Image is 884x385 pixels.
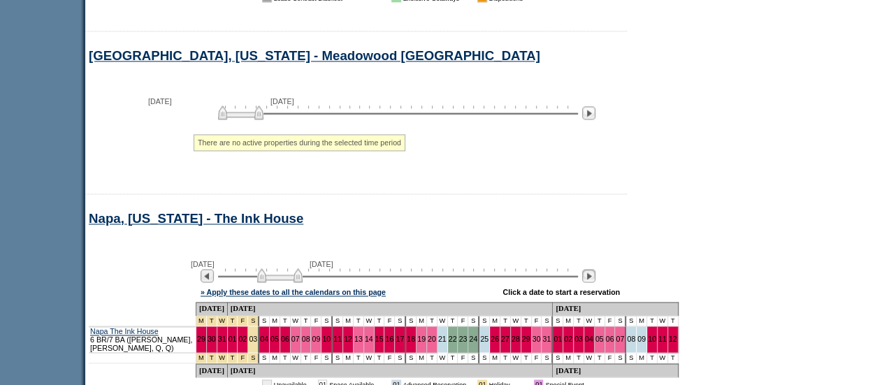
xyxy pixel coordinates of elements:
td: W [437,316,448,326]
td: T [427,353,437,363]
a: 05 [270,335,279,343]
a: 29 [522,335,530,343]
td: F [384,353,395,363]
a: 07 [616,335,624,343]
td: T [427,316,437,326]
td: M [563,353,574,363]
td: [DATE] [553,363,678,377]
td: New Year's [248,316,259,326]
td: S [259,316,270,326]
td: T [500,316,511,326]
div: There are no active properties during the selected time period [194,134,405,151]
td: New Year's [196,316,207,326]
td: S [321,316,333,326]
td: T [354,353,364,363]
td: T [595,316,605,326]
td: M [490,353,500,363]
a: 26 [491,335,499,343]
a: Napa The Ink House [90,327,159,335]
a: 11 [333,335,342,343]
a: 31 [542,335,551,343]
a: 11 [658,335,667,343]
a: 27 [501,335,509,343]
td: T [574,353,584,363]
td: F [605,316,616,326]
a: 10 [648,335,656,343]
a: 16 [385,335,393,343]
img: Previous [201,269,214,282]
span: [DATE] [270,97,294,106]
td: 6 BR/7 BA ([PERSON_NAME], [PERSON_NAME], Q, Q) [89,326,196,353]
td: T [375,316,385,326]
td: T [354,316,364,326]
td: T [301,353,312,363]
td: W [511,353,521,363]
a: 17 [396,335,404,343]
td: M [343,353,354,363]
td: T [500,353,511,363]
td: W [584,353,595,363]
a: 09 [312,335,320,343]
a: 31 [218,335,226,343]
img: Next [582,269,595,282]
td: M [343,316,354,326]
td: New Year's [217,316,228,326]
a: 12 [344,335,352,343]
td: T [280,316,291,326]
a: 30 [208,335,216,343]
td: W [511,316,521,326]
a: 08 [302,335,310,343]
a: Napa, [US_STATE] - The Ink House [89,211,303,226]
a: 14 [365,335,373,343]
td: S [553,353,563,363]
a: 28 [512,335,520,343]
a: 23 [458,335,467,343]
a: 03 [249,335,257,343]
a: 09 [637,335,646,343]
a: 13 [354,335,363,343]
td: New Year's [217,353,228,363]
a: 12 [669,335,677,343]
td: T [301,316,312,326]
span: [DATE] [191,260,215,268]
td: M [270,353,280,363]
td: W [658,353,668,363]
td: W [584,316,595,326]
td: [DATE] [196,302,228,316]
td: T [668,353,679,363]
td: M [637,316,647,326]
a: » Apply these dates to all the calendars on this page [201,288,386,296]
a: 19 [417,335,426,343]
td: T [280,353,291,363]
a: [GEOGRAPHIC_DATA], [US_STATE] - Meadowood [GEOGRAPHIC_DATA] [89,48,540,63]
td: S [615,316,626,326]
td: M [490,316,500,326]
a: 22 [449,335,457,343]
td: T [647,316,658,326]
td: M [416,316,427,326]
a: 01 [229,335,237,343]
td: T [595,353,605,363]
td: S [468,353,479,363]
div: Click a date to start a reservation [502,288,620,296]
a: 25 [480,335,488,343]
td: S [479,353,490,363]
a: 24 [469,335,477,343]
td: [DATE] [228,302,553,316]
td: W [291,353,301,363]
td: W [658,316,668,326]
td: New Year's [228,316,238,326]
td: T [647,353,658,363]
td: W [364,353,375,363]
a: 29 [197,335,205,343]
td: New Year's [238,316,248,326]
td: T [448,353,458,363]
td: M [563,316,574,326]
a: 01 [553,335,562,343]
td: S [468,316,479,326]
td: [DATE] [228,363,553,377]
td: S [626,353,637,363]
td: F [311,353,321,363]
td: S [333,316,343,326]
td: F [532,353,542,363]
